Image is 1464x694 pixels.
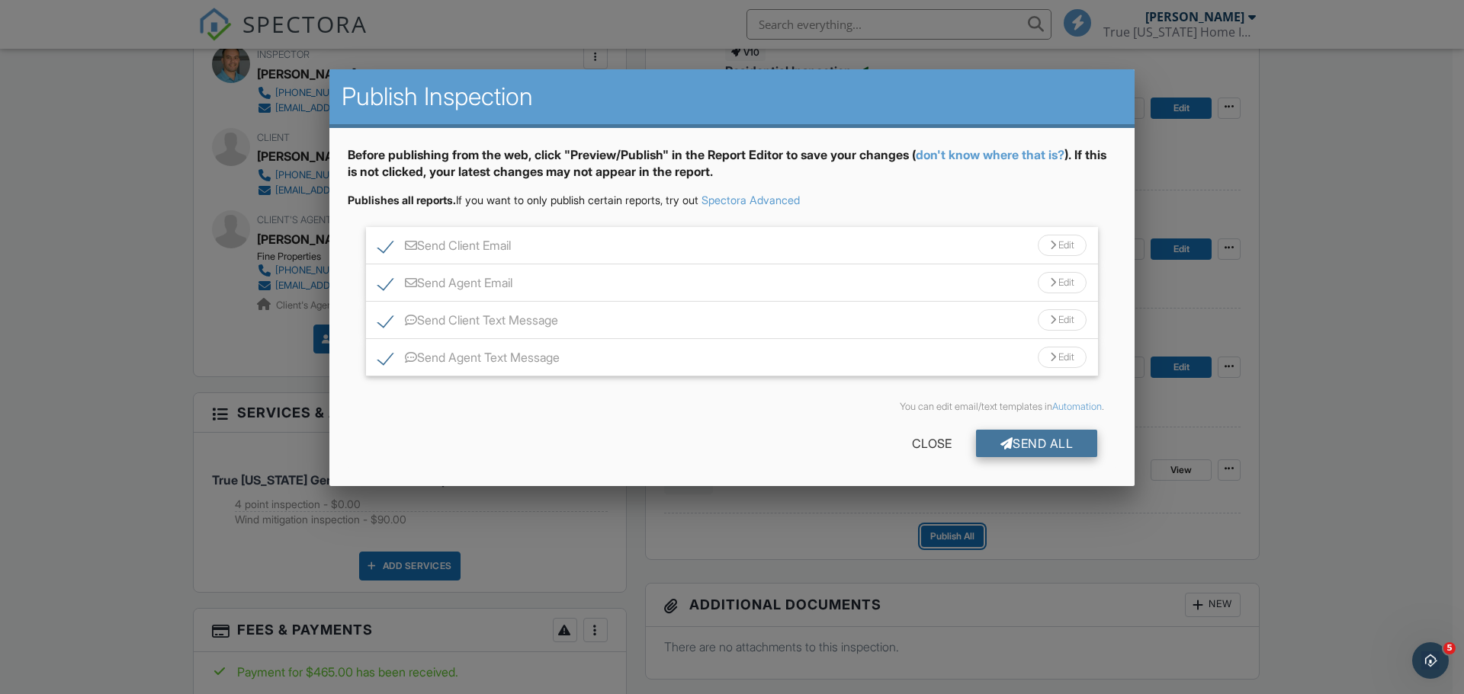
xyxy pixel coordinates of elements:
[378,238,511,257] label: Send Client Email
[378,350,560,369] label: Send Agent Text Message
[360,401,1104,413] div: You can edit email/text templates in .
[1038,347,1087,368] div: Edit
[1412,642,1449,679] iframe: Intercom live chat
[378,276,512,295] label: Send Agent Email
[701,193,800,206] a: Spectora Advanced
[1038,235,1087,256] div: Edit
[888,430,976,457] div: Close
[348,193,456,206] strong: Publishes all reports.
[348,146,1116,193] div: Before publishing from the web, click "Preview/Publish" in the Report Editor to save your changes...
[976,430,1098,457] div: Send All
[1038,309,1087,331] div: Edit
[378,313,558,332] label: Send Client Text Message
[916,147,1064,162] a: don't know where that is?
[342,82,1122,112] h2: Publish Inspection
[1052,401,1102,412] a: Automation
[348,193,698,206] span: If you want to only publish certain reports, try out
[1443,642,1456,654] span: 5
[1038,272,1087,293] div: Edit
